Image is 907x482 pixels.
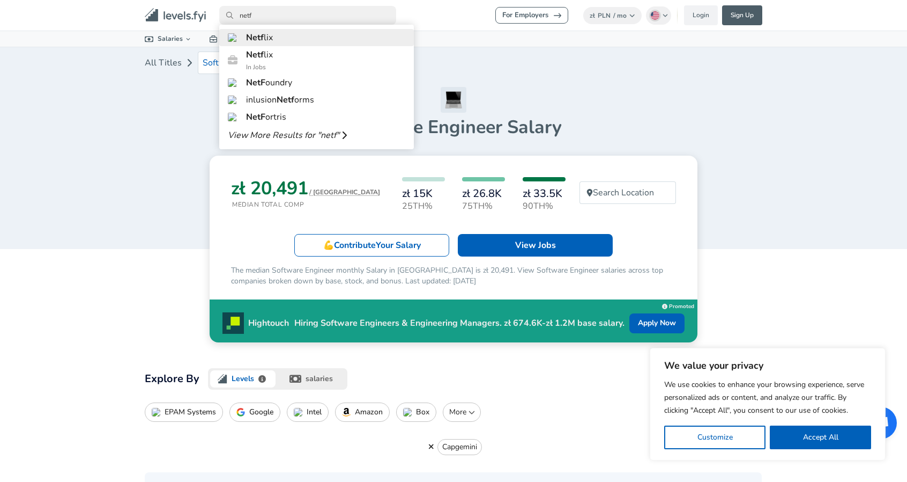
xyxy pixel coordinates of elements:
[307,408,322,417] p: Intel
[402,200,445,213] p: 25th%
[396,403,436,422] button: Box
[145,116,762,138] h1: Software Engineer Salary
[416,408,429,417] p: Box
[523,188,566,200] h6: zł 33.5K
[208,368,278,390] button: levels.fyi logoLevels
[441,87,466,113] img: Software Engineer Icon
[232,200,380,209] p: Median Total Comp
[495,7,568,24] a: For Employers
[515,239,556,252] p: View Jobs
[145,52,182,74] a: All Titles
[200,31,243,47] a: Jobs
[228,78,237,87] img: netfoundry.io
[583,7,642,24] button: złPLN/ mo
[246,47,273,62] h6: lix
[136,31,200,47] a: Salaries
[145,370,199,388] h2: Explore By
[294,234,449,257] a: 💪ContributeYour Salary
[770,426,871,449] button: Accept All
[228,129,339,142] span: View More Results for " netf "
[335,403,390,422] button: Amazon
[664,378,871,417] p: We use cookies to enhance your browsing experience, serve personalized ads or content, and analyz...
[246,92,314,107] h6: inlusion orms
[219,74,414,91] a: NetFoundry
[231,265,676,287] p: The median Software Engineer monthly Salary in [GEOGRAPHIC_DATA] is zł 20,491. View Software Engi...
[152,408,160,417] img: EPAM SystemsIcon
[278,368,347,390] button: salaries
[246,49,264,61] span: Netf
[590,11,595,20] span: zł
[289,317,629,330] p: Hiring Software Engineers & Engineering Managers. zł 674.6K-zł 1.2M base salary.
[203,56,274,69] p: Software Engineer
[246,109,286,125] h6: ortris
[355,408,383,417] p: Amazon
[228,96,237,104] img: inlusionreality.com
[231,177,380,200] h3: zł 20,491
[165,408,216,417] p: EPAM Systems
[249,408,273,417] p: Google
[248,317,289,330] p: Hightouch
[448,407,476,418] p: More
[219,126,414,145] a: View More Results for "netf"
[246,77,265,89] span: NetF
[403,408,412,417] img: BoxIcon
[246,32,264,43] span: Netf
[442,442,477,452] p: Capgemini
[246,30,273,45] h6: lix
[287,403,329,422] button: Intel
[662,301,694,310] a: Promoted
[722,5,762,25] a: Sign Up
[218,374,227,384] img: levels.fyi logo
[342,408,351,417] img: AmazonIcon
[219,46,414,74] a: NetflixIn Jobs
[443,403,481,422] button: More
[629,313,685,333] a: Apply Now
[437,439,482,455] button: Capgemini
[277,94,294,106] span: Netf
[219,108,414,126] a: NetFortris
[593,186,654,199] p: Search Location
[246,111,265,123] span: NetF
[402,188,445,200] h6: zł 15K
[323,239,421,252] p: 💪 Contribute
[651,11,659,20] img: English (US)
[458,234,613,257] a: View Jobs
[228,33,237,42] img: netflix.com
[219,91,414,108] a: inlusionNetforms
[246,75,292,90] h6: oundry
[376,239,421,251] span: Your Salary
[523,200,566,213] p: 90th%
[219,6,396,25] input: Search by Company, Title, or City
[229,403,280,422] button: Google
[222,312,244,334] img: Promo Logo
[598,11,611,20] span: PLN
[462,188,505,200] h6: zł 26.8K
[246,62,273,73] span: In Jobs
[664,426,765,449] button: Customize
[294,408,302,417] img: IntelIcon
[145,403,223,422] button: EPAM Systems
[664,359,871,372] p: We value your privacy
[613,11,627,20] span: / mo
[236,408,245,417] img: GoogleIcon
[462,200,505,213] p: 75th%
[684,5,718,25] a: Login
[228,113,237,121] img: netfortris.com
[650,348,886,461] div: We value your privacy
[219,29,414,46] a: Netflix
[646,6,672,25] button: English (US)
[132,4,775,26] nav: primary
[309,188,380,196] button: / [GEOGRAPHIC_DATA]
